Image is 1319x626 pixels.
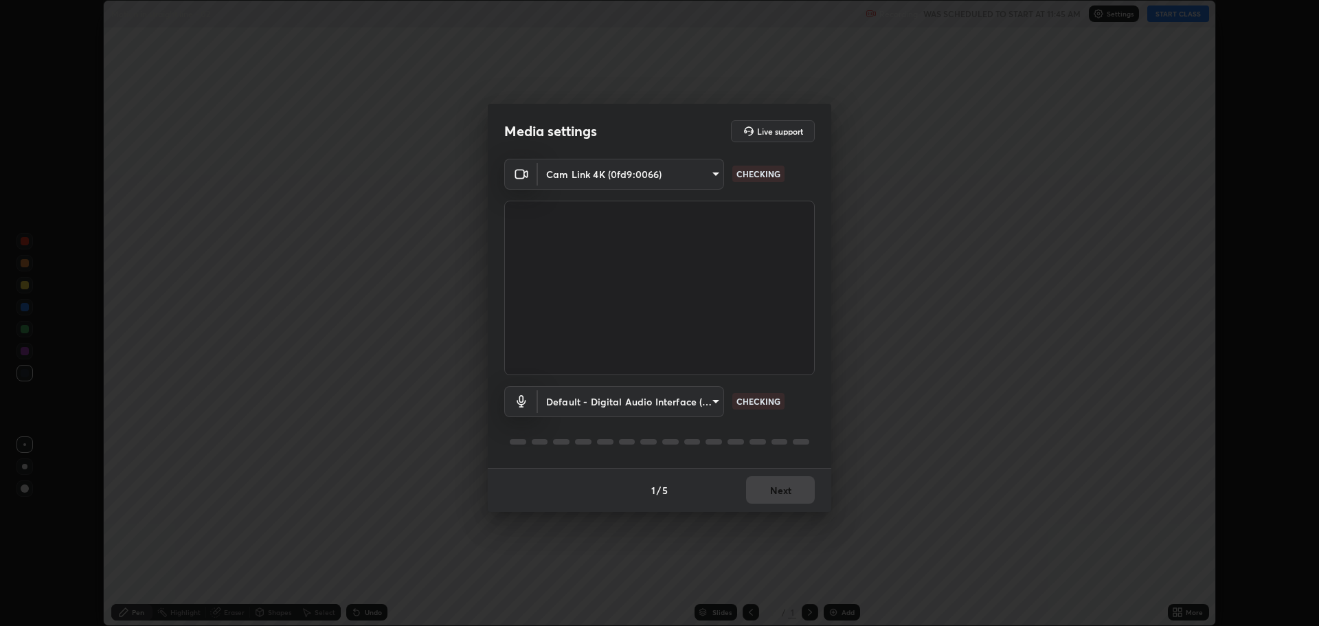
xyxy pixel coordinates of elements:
h4: / [657,483,661,498]
h4: 1 [651,483,655,498]
h4: 5 [662,483,668,498]
p: CHECKING [736,168,780,180]
p: CHECKING [736,395,780,407]
div: Cam Link 4K (0fd9:0066) [538,386,724,417]
h2: Media settings [504,122,597,140]
h5: Live support [757,127,803,135]
div: Cam Link 4K (0fd9:0066) [538,159,724,190]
